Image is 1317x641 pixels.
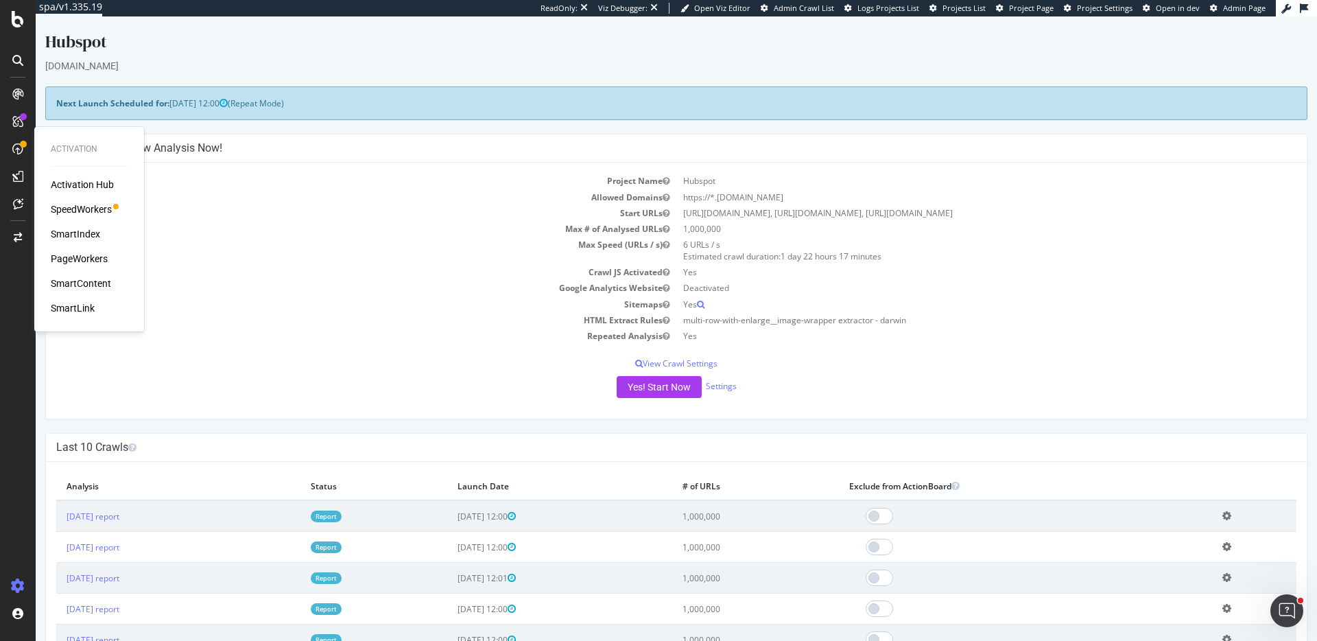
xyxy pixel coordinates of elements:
[745,234,846,246] span: 1 day 22 hours 17 minutes
[31,556,84,568] a: [DATE] report
[598,3,648,14] div: Viz Debugger:
[51,178,114,191] a: Activation Hub
[637,515,803,546] td: 1,000,000
[761,3,834,14] a: Admin Crawl List
[1064,3,1132,14] a: Project Settings
[21,280,641,296] td: Sitemaps
[641,156,1261,172] td: Hubspot
[1156,3,1200,13] span: Open in dev
[641,189,1261,205] td: [URL][DOMAIN_NAME], [URL][DOMAIN_NAME], [URL][DOMAIN_NAME]
[641,220,1261,248] td: 6 URLs / s Estimated crawl duration:
[857,3,919,13] span: Logs Projects List
[21,156,641,172] td: Project Name
[51,202,112,216] a: SpeedWorkers
[275,587,306,598] a: Report
[21,205,641,220] td: Max # of Analysed URLs
[641,312,1261,327] td: Yes
[929,3,986,14] a: Projects List
[1009,3,1054,13] span: Project Page
[21,125,1261,139] h4: Configure your New Analysis Now!
[51,277,111,290] a: SmartContent
[637,484,803,515] td: 1,000,000
[803,456,1177,484] th: Exclude from ActionBoard
[541,3,578,14] div: ReadOnly:
[641,248,1261,264] td: Yes
[1077,3,1132,13] span: Project Settings
[641,173,1261,189] td: https://*.[DOMAIN_NAME]
[31,618,84,629] a: [DATE] report
[637,546,803,577] td: 1,000,000
[21,456,265,484] th: Analysis
[51,301,95,315] a: SmartLink
[10,14,1272,43] div: Hubspot
[10,43,1272,56] div: [DOMAIN_NAME]
[21,264,641,279] td: Google Analytics Website
[694,3,750,13] span: Open Viz Editor
[21,296,641,312] td: HTML Extract Rules
[1143,3,1200,14] a: Open in dev
[641,205,1261,220] td: 1,000,000
[641,280,1261,296] td: Yes
[422,494,480,506] span: [DATE] 12:00
[51,143,128,155] div: Activation
[31,587,84,598] a: [DATE] report
[1270,594,1303,627] iframe: Intercom live chat
[641,264,1261,279] td: Deactivated
[21,173,641,189] td: Allowed Domains
[275,618,306,629] a: Report
[942,3,986,13] span: Projects List
[637,608,803,639] td: 1,000,000
[422,556,480,568] span: [DATE] 12:01
[21,220,641,248] td: Max Speed (URLs / s)
[51,227,100,241] a: SmartIndex
[670,364,701,375] a: Settings
[637,577,803,608] td: 1,000,000
[21,189,641,205] td: Start URLs
[21,424,1261,438] h4: Last 10 Crawls
[412,456,637,484] th: Launch Date
[844,3,919,14] a: Logs Projects List
[31,525,84,537] a: [DATE] report
[774,3,834,13] span: Admin Crawl List
[996,3,1054,14] a: Project Page
[21,248,641,264] td: Crawl JS Activated
[21,312,641,327] td: Repeated Analysis
[422,525,480,537] span: [DATE] 12:00
[275,525,306,537] a: Report
[680,3,750,14] a: Open Viz Editor
[1223,3,1266,13] span: Admin Page
[581,360,666,382] button: Yes! Start Now
[637,456,803,484] th: # of URLs
[134,81,192,93] span: [DATE] 12:00
[641,296,1261,312] td: multi-row-with-enlarge__image-wrapper extractor - darwin
[275,556,306,568] a: Report
[21,341,1261,353] p: View Crawl Settings
[422,587,480,598] span: [DATE] 12:00
[265,456,412,484] th: Status
[10,70,1272,104] div: (Repeat Mode)
[422,618,480,629] span: [DATE] 12:00
[275,494,306,506] a: Report
[1210,3,1266,14] a: Admin Page
[31,494,84,506] a: [DATE] report
[21,81,134,93] strong: Next Launch Scheduled for:
[51,252,108,266] a: PageWorkers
